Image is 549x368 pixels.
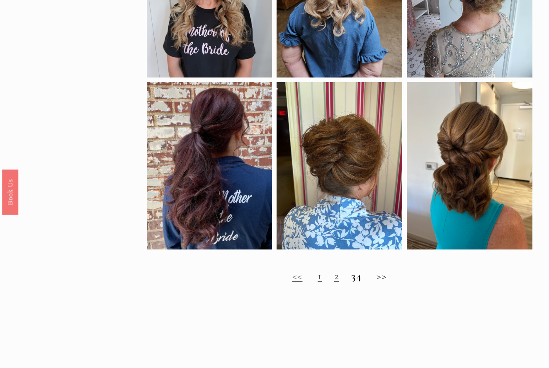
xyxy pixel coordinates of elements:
a: Book Us [2,169,18,215]
a: 1 [318,269,322,283]
strong: 3 [351,269,356,283]
a: 2 [334,269,339,283]
a: << [292,269,303,283]
h2: 4 >> [147,270,533,283]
